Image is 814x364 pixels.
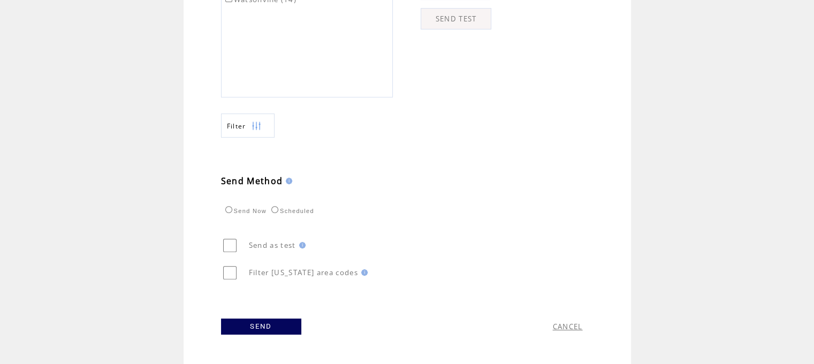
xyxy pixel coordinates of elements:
[221,113,275,138] a: Filter
[225,206,232,213] input: Send Now
[227,122,246,131] span: Show filters
[283,178,292,184] img: help.gif
[296,242,306,248] img: help.gif
[269,208,314,214] label: Scheduled
[271,206,278,213] input: Scheduled
[421,8,491,29] a: SEND TEST
[249,240,296,250] span: Send as test
[553,322,583,331] a: CANCEL
[358,269,368,276] img: help.gif
[221,175,283,187] span: Send Method
[249,268,358,277] span: Filter [US_STATE] area codes
[252,114,261,138] img: filters.png
[221,318,301,335] a: SEND
[223,208,267,214] label: Send Now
